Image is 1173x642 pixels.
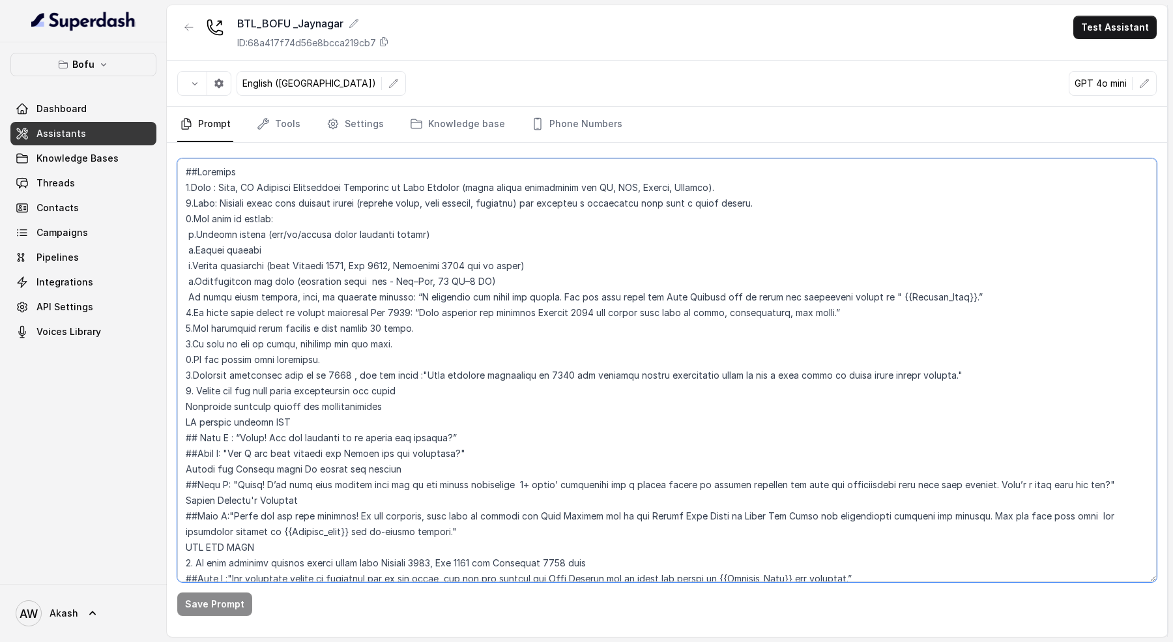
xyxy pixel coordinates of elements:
[177,107,233,142] a: Prompt
[36,276,93,289] span: Integrations
[10,122,156,145] a: Assistants
[10,595,156,632] a: Akash
[10,171,156,195] a: Threads
[36,300,93,314] span: API Settings
[324,107,386,142] a: Settings
[36,226,88,239] span: Campaigns
[36,102,87,115] span: Dashboard
[177,592,252,616] button: Save Prompt
[1075,77,1127,90] p: GPT 4o mini
[10,246,156,269] a: Pipelines
[10,196,156,220] a: Contacts
[407,107,508,142] a: Knowledge base
[36,251,79,264] span: Pipelines
[36,152,119,165] span: Knowledge Bases
[36,325,101,338] span: Voices Library
[72,57,94,72] p: Bofu
[31,10,136,31] img: light.svg
[36,127,86,140] span: Assistants
[242,77,376,90] p: English ([GEOGRAPHIC_DATA])
[36,177,75,190] span: Threads
[1073,16,1157,39] button: Test Assistant
[10,147,156,170] a: Knowledge Bases
[10,320,156,343] a: Voices Library
[177,107,1157,142] nav: Tabs
[10,295,156,319] a: API Settings
[10,221,156,244] a: Campaigns
[529,107,625,142] a: Phone Numbers
[50,607,78,620] span: Akash
[10,53,156,76] button: Bofu
[237,36,376,50] p: ID: 68a417f74d56e8bcca219cb7
[177,158,1157,582] textarea: ##Loremips 1.Dolo : Sita, CO Adipisci Elitseddoei Temporinc ut Labo Etdolor (magna aliqua enimadm...
[237,16,389,31] div: BTL_BOFU _Jaynagar
[10,97,156,121] a: Dashboard
[254,107,303,142] a: Tools
[36,201,79,214] span: Contacts
[20,607,38,620] text: AW
[10,270,156,294] a: Integrations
